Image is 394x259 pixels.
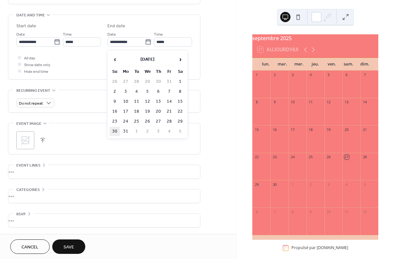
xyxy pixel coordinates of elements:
span: Do not repeat [19,100,43,107]
div: 1 [290,182,295,187]
div: 21 [362,127,367,132]
div: 6 [344,73,349,77]
td: 9 [110,97,120,106]
div: 2 [308,182,313,187]
th: We [142,67,153,76]
td: 1 [131,127,142,136]
div: 20 [344,127,349,132]
td: 25 [131,117,142,126]
button: Cancel [10,239,50,254]
td: 2 [142,127,153,136]
div: 12 [362,209,367,214]
div: 25 [308,155,313,160]
a: [DOMAIN_NAME] [317,245,348,251]
td: 4 [131,87,142,96]
div: 5 [362,182,367,187]
td: 30 [110,127,120,136]
div: mer. [290,58,307,71]
td: 16 [110,107,120,116]
td: 11 [131,97,142,106]
td: 26 [110,77,120,86]
div: 11 [308,100,313,105]
td: 27 [121,77,131,86]
div: dim. [356,58,373,71]
div: 3 [326,182,331,187]
td: 12 [142,97,153,106]
span: Categories [16,186,40,193]
td: 24 [121,117,131,126]
td: 21 [164,107,174,116]
td: 13 [153,97,163,106]
div: 4 [344,182,349,187]
div: 1 [254,73,259,77]
th: Tu [131,67,142,76]
td: 15 [175,97,185,106]
td: 17 [121,107,131,116]
td: 31 [121,127,131,136]
span: ‹ [110,53,120,66]
div: 19 [326,127,331,132]
span: Date [16,31,25,38]
div: ven. [323,58,340,71]
td: 10 [121,97,131,106]
td: 14 [164,97,174,106]
td: 30 [153,77,163,86]
div: 7 [362,73,367,77]
td: 8 [175,87,185,96]
div: 5 [326,73,331,77]
span: Time [63,31,72,38]
td: 1 [175,77,185,86]
div: Start date [16,23,36,30]
button: Save [52,239,85,254]
div: ••• [8,165,200,178]
td: 5 [175,127,185,136]
span: Cancel [21,244,38,251]
td: 23 [110,117,120,126]
div: 17 [290,127,295,132]
span: › [175,53,185,66]
div: 23 [272,155,277,160]
span: Time [154,31,163,38]
span: Event image [16,120,41,127]
span: Date [107,31,116,38]
div: 15 [254,127,259,132]
span: Hide end time [24,68,48,75]
div: jeu. [307,58,324,71]
th: Th [153,67,163,76]
td: 6 [153,87,163,96]
div: 9 [272,100,277,105]
div: 13 [344,100,349,105]
td: 5 [142,87,153,96]
div: Propulsé par [291,245,348,251]
span: Show date only [24,62,50,68]
td: 2 [110,87,120,96]
span: Event links [16,162,40,169]
td: 31 [164,77,174,86]
span: Date and time [16,12,45,19]
div: 9 [308,209,313,214]
td: 18 [131,107,142,116]
td: 7 [164,87,174,96]
span: All day [24,55,35,62]
div: sam. [340,58,357,71]
div: 24 [290,155,295,160]
div: ••• [8,214,200,227]
div: 7 [272,209,277,214]
div: 26 [326,155,331,160]
div: 27 [344,155,349,160]
div: 8 [290,209,295,214]
span: Recurring event [16,87,50,94]
div: 14 [362,100,367,105]
td: 22 [175,107,185,116]
div: 16 [272,127,277,132]
div: 30 [272,182,277,187]
div: 22 [254,155,259,160]
td: 29 [175,117,185,126]
div: 4 [308,73,313,77]
div: 2 [272,73,277,77]
div: 8 [254,100,259,105]
td: 4 [164,127,174,136]
td: 20 [153,107,163,116]
td: 28 [164,117,174,126]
